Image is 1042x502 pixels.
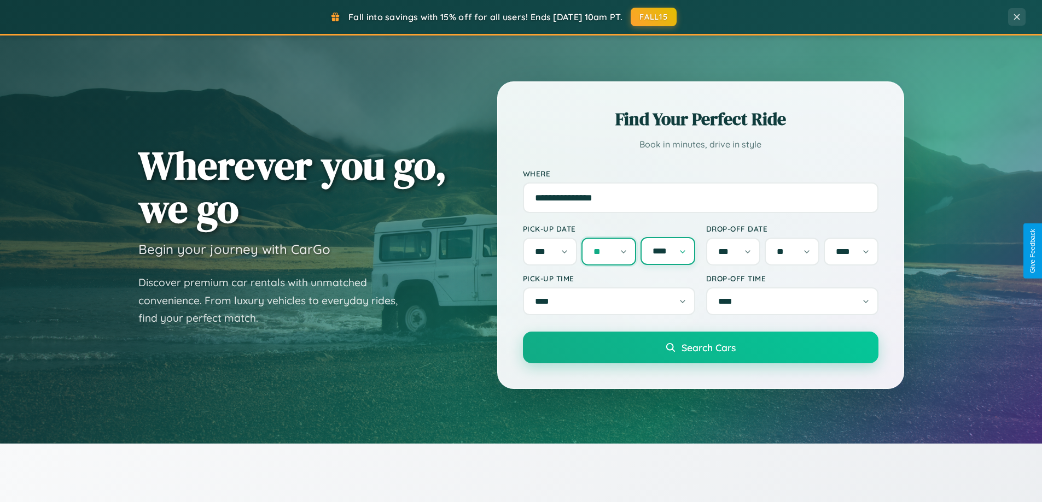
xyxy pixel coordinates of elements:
[523,107,878,131] h2: Find Your Perfect Ride
[138,144,447,230] h1: Wherever you go, we go
[138,274,412,327] p: Discover premium car rentals with unmatched convenience. From luxury vehicles to everyday rides, ...
[523,169,878,178] label: Where
[138,241,330,257] h3: Begin your journey with CarGo
[523,274,695,283] label: Pick-up Time
[706,224,878,233] label: Drop-off Date
[523,332,878,363] button: Search Cars
[706,274,878,283] label: Drop-off Time
[631,8,677,26] button: FALL15
[523,137,878,152] p: Book in minutes, drive in style
[523,224,695,233] label: Pick-up Date
[682,341,736,353] span: Search Cars
[1029,229,1037,273] div: Give Feedback
[348,11,622,22] span: Fall into savings with 15% off for all users! Ends [DATE] 10am PT.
